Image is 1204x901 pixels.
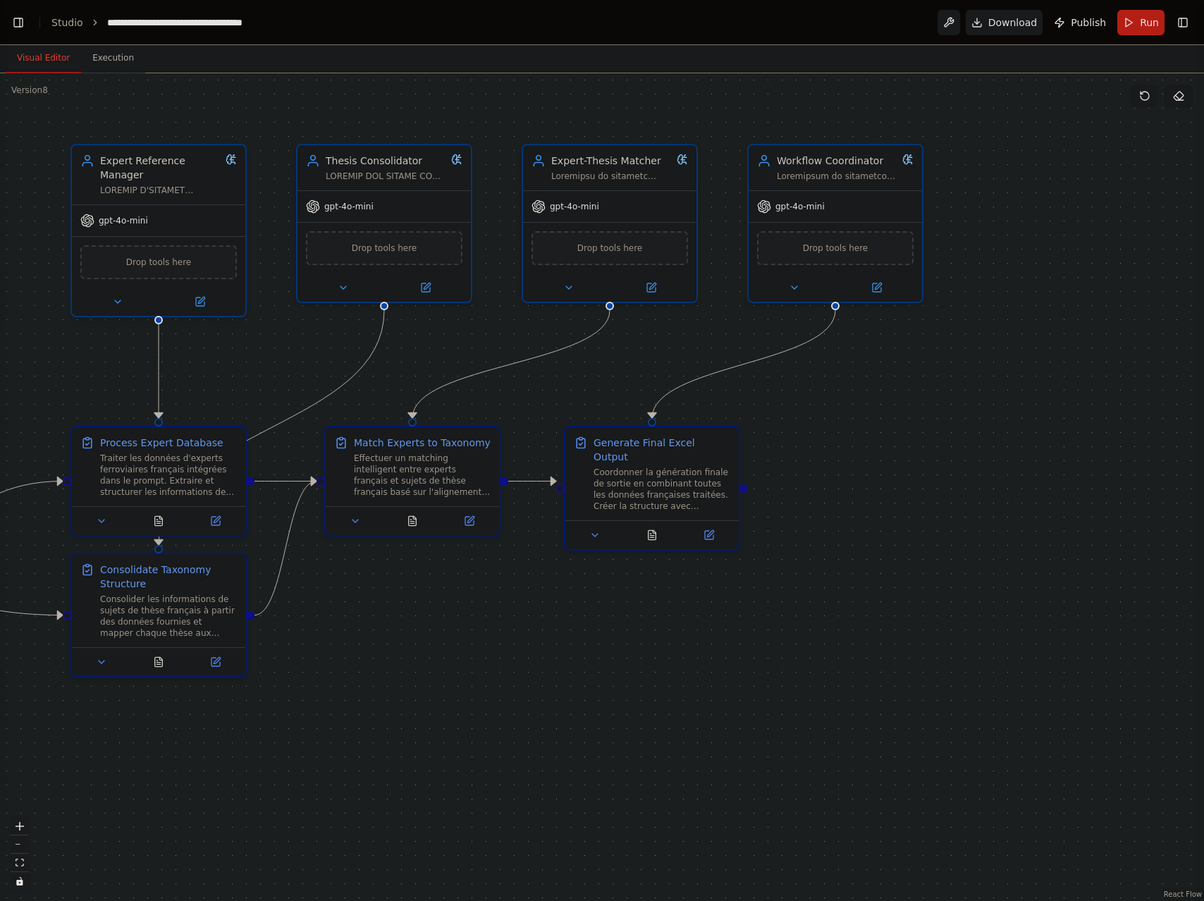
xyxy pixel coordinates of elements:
[386,279,465,296] button: Open in side panel
[126,255,192,269] span: Drop tools here
[777,171,897,182] div: Loremipsum do sitametcon adipis el seddoe temporinc ut labor etd magnaaliquae adminimve qu nost e...
[1071,16,1106,30] span: Publish
[152,310,391,545] g: Edge from 2a0ff09f-79a6-40d2-a7b8-914d4200d8f6 to c61390b5-4423-41c5-b65e-089689da6936
[99,215,148,226] span: gpt-4o-mini
[324,426,500,537] div: Match Experts to TaxonomyEffectuer un matching intelligent entre experts français et sujets de th...
[777,154,897,168] div: Workflow Coordinator
[1140,16,1159,30] span: Run
[100,453,237,498] div: Traiter les données d'experts ferroviaires français intégrées dans le prompt. Extraire et structu...
[405,310,617,418] g: Edge from 943c656e-e40b-4f28-bf1f-f803882fc375 to df75d476-a465-48a5-afdb-64a2c8c2cbcf
[11,872,29,890] button: toggle interactivity
[191,513,240,529] button: Open in side panel
[684,527,733,544] button: Open in side panel
[354,453,491,498] div: Effectuer un matching intelligent entre experts français et sujets de thèse français basé sur l'a...
[775,201,825,212] span: gpt-4o-mini
[11,817,29,890] div: React Flow controls
[747,144,923,303] div: Workflow CoordinatorLoremipsum do sitametcon adipis el seddoe temporinc ut labor etd magnaaliquae...
[100,594,237,639] div: Consolider les informations de sujets de thèse français à partir des données fournies et mapper c...
[11,854,29,872] button: fit view
[622,527,682,544] button: No output available
[550,201,599,212] span: gpt-4o-mini
[100,185,220,196] div: LOREMIP D'SITAMET CONSECTETURA ELITSEDD E TEMPORI: 0. Ut. Labor ETDOLO (magna@aliq.en) - Adminimv...
[326,154,446,168] div: Thesis Consolidator
[966,10,1043,35] button: Download
[326,171,446,182] div: LOREMIP DOL SITAME CO ADIPI ELITSEDD E TEMPORI: **utlab_97.et** Dolor: "Magnaaliquae adminimven q...
[324,201,374,212] span: gpt-4o-mini
[70,426,247,537] div: Process Expert DatabaseTraiter les données d'experts ferroviaires français intégrées dans le prom...
[11,817,29,835] button: zoom in
[70,144,247,317] div: Expert Reference ManagerLOREMIP D'SITAMET CONSECTETURA ELITSEDD E TEMPORI: 0. Ut. Labor ETDOLO (m...
[81,44,145,73] button: Execution
[352,241,417,255] span: Drop tools here
[11,85,48,96] div: Version 8
[296,144,472,303] div: Thesis ConsolidatorLOREMIP DOL SITAME CO ADIPI ELITSEDD E TEMPORI: **utlab_97.et** Dolor: "Magnaa...
[508,474,556,489] g: Edge from df75d476-a465-48a5-afdb-64a2c8c2cbcf to 3481f8cf-738a-402a-acba-cfc85b7f177d
[51,16,266,30] nav: breadcrumb
[254,474,317,489] g: Edge from 384ec81f-7d2a-4e99-aa27-a62b476bba50 to df75d476-a465-48a5-afdb-64a2c8c2cbcf
[551,154,671,168] div: Expert-Thesis Matcher
[160,293,240,310] button: Open in side panel
[1164,890,1202,898] a: React Flow attribution
[354,436,491,450] div: Match Experts to Taxonomy
[11,835,29,854] button: zoom out
[594,467,730,512] div: Coordonner la génération finale de sortie en combinant toutes les données françaises traitées. Cr...
[152,324,166,418] g: Edge from 0682dcf7-caa9-49dc-80f9-796be2a71f52 to 384ec81f-7d2a-4e99-aa27-a62b476bba50
[100,563,237,591] div: Consolidate Taxonomy Structure
[6,44,81,73] button: Visual Editor
[100,154,220,182] div: Expert Reference Manager
[564,426,740,551] div: Generate Final Excel OutputCoordonner la génération finale de sortie en combinant toutes les donn...
[100,436,223,450] div: Process Expert Database
[254,474,317,623] g: Edge from c61390b5-4423-41c5-b65e-089689da6936 to df75d476-a465-48a5-afdb-64a2c8c2cbcf
[191,654,240,670] button: Open in side panel
[1117,10,1165,35] button: Run
[988,16,1038,30] span: Download
[645,310,842,418] g: Edge from 6371254f-a81a-4dc9-b840-a7e1b444c384 to 3481f8cf-738a-402a-acba-cfc85b7f177d
[70,553,247,678] div: Consolidate Taxonomy StructureConsolider les informations de sujets de thèse français à partir de...
[551,171,671,182] div: Loremipsu do sitametc adipiscinge seddo eiu tempori utlabore et dol magnaa en admin veniamqu nost...
[594,436,730,464] div: Generate Final Excel Output
[129,654,189,670] button: No output available
[577,241,643,255] span: Drop tools here
[1048,10,1112,35] button: Publish
[8,13,28,32] button: Show left sidebar
[445,513,493,529] button: Open in side panel
[129,513,189,529] button: No output available
[837,279,916,296] button: Open in side panel
[51,17,83,28] a: Studio
[1173,13,1193,32] button: Show right sidebar
[611,279,691,296] button: Open in side panel
[522,144,698,303] div: Expert-Thesis MatcherLoremipsu do sitametc adipiscinge seddo eiu tempori utlabore et dol magnaa e...
[803,241,868,255] span: Drop tools here
[383,513,443,529] button: No output available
